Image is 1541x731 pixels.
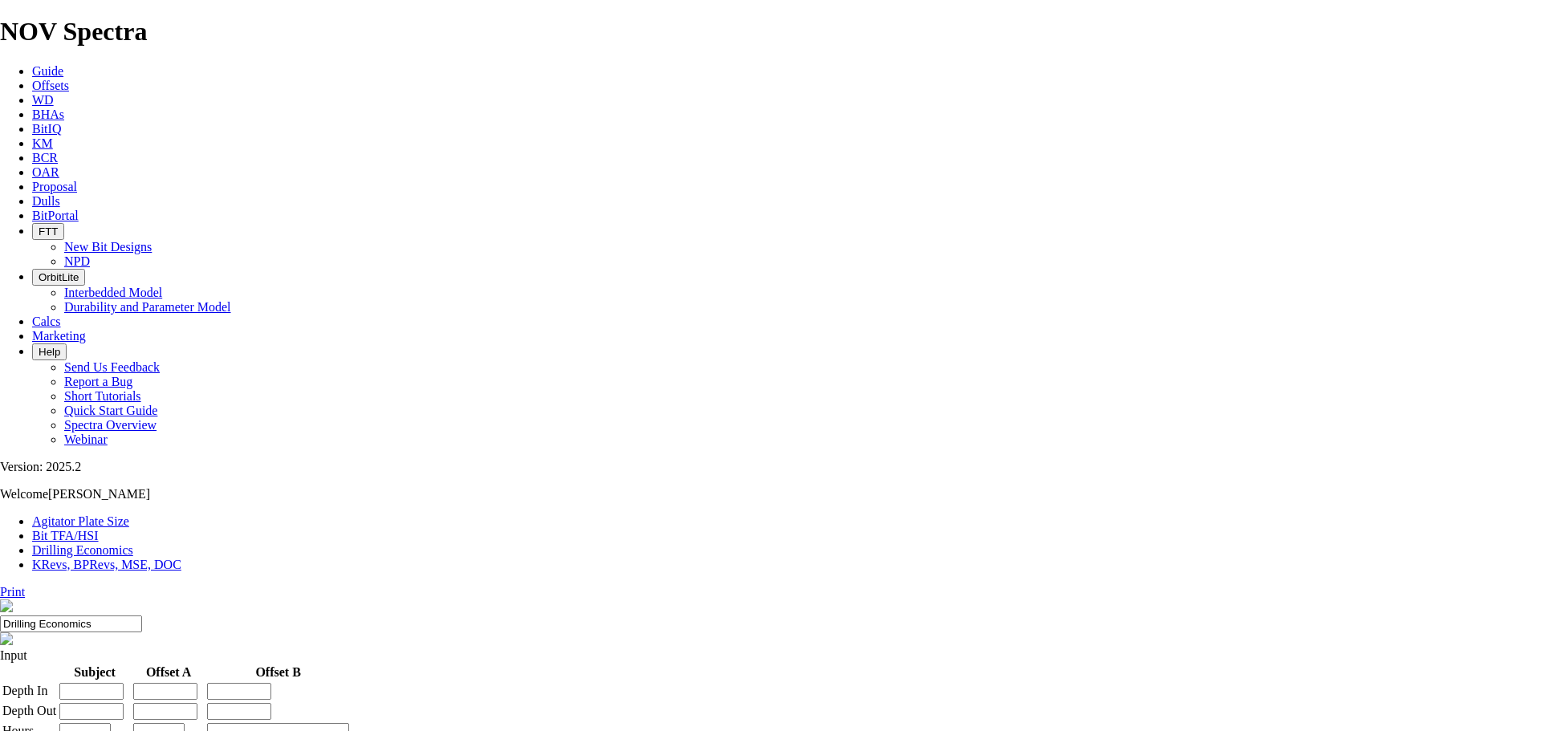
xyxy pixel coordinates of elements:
a: New Bit Designs [64,240,152,254]
a: OAR [32,165,59,179]
a: Drilling Economics [32,543,133,557]
a: Report a Bug [64,375,132,388]
a: Short Tutorials [64,389,141,403]
button: FTT [32,223,64,240]
a: Calcs [32,315,61,328]
a: WD [32,93,54,107]
a: Webinar [64,433,108,446]
span: OrbitLite [39,271,79,283]
td: Depth In [2,682,57,701]
a: KM [32,136,53,150]
span: FTT [39,225,58,238]
td: Depth Out [2,702,57,721]
a: Durability and Parameter Model [64,300,231,314]
span: Help [39,346,60,358]
a: Offsets [32,79,69,92]
a: Marketing [32,329,86,343]
button: Help [32,343,67,360]
span: [PERSON_NAME] [48,487,150,501]
a: Guide [32,64,63,78]
a: Quick Start Guide [64,404,157,417]
a: Interbedded Model [64,286,162,299]
a: NPD [64,254,90,268]
a: Agitator Plate Size [32,514,129,528]
a: BitPortal [32,209,79,222]
a: Spectra Overview [64,418,157,432]
th: Offset B [206,664,350,680]
a: BCR [32,151,58,164]
a: Dulls [32,194,60,208]
a: BitIQ [32,122,61,136]
a: Bit TFA/HSI [32,529,99,542]
a: BHAs [32,108,64,121]
a: Send Us Feedback [64,360,160,374]
a: Proposal [32,180,77,193]
th: Offset A [132,664,205,680]
a: KRevs, BPRevs, MSE, DOC [32,558,181,571]
th: Subject [59,664,131,680]
button: OrbitLite [32,269,85,286]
